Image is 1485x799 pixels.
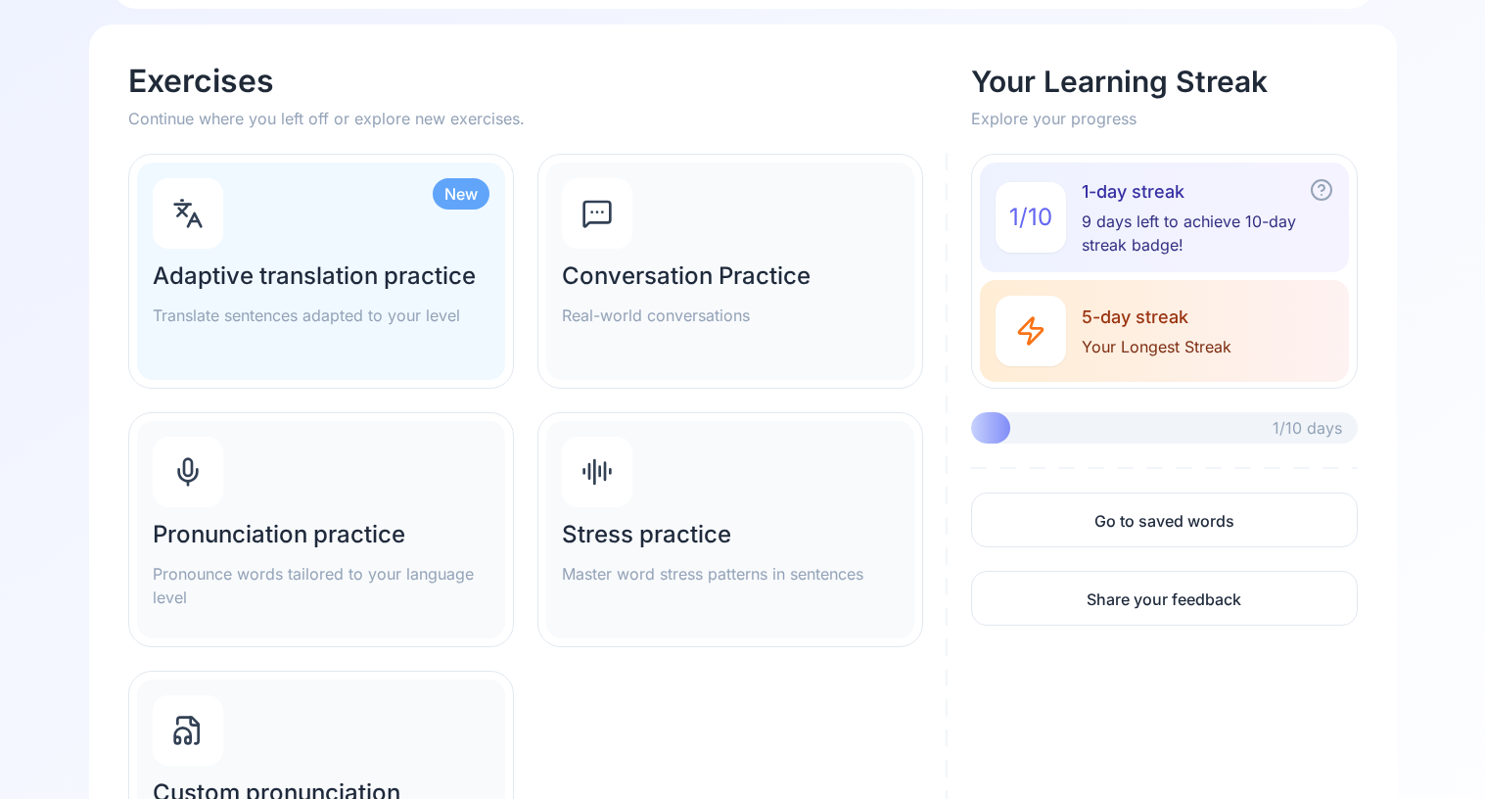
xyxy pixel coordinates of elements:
[433,178,489,210] div: New
[128,412,514,647] a: Pronunciation practicePronounce words tailored to your language level
[971,571,1357,626] a: Share your feedback
[537,412,923,647] a: Stress practiceMaster word stress patterns in sentences
[1009,202,1052,233] span: 1 / 10
[562,562,899,586] p: Master word stress patterns in sentences
[562,304,899,327] p: Real-world conversations
[1082,210,1332,257] span: 9 days left to achieve 10-day streak badge!
[153,304,489,327] p: Translate sentences adapted to your level
[1273,416,1342,440] span: 1/10 days
[153,562,489,609] p: Pronounce words tailored to your language level
[1082,335,1231,358] span: Your Longest Streak
[537,154,923,389] a: Conversation PracticeReal-world conversations
[971,64,1357,99] h2: Your Learning Streak
[128,107,949,130] p: Continue where you left off or explore new exercises.
[1082,178,1332,206] span: 1-day streak
[562,260,899,292] h2: Conversation Practice
[153,519,489,550] h2: Pronunciation practice
[971,493,1357,547] a: Go to saved words
[971,107,1357,130] p: Explore your progress
[1082,304,1231,331] span: 5-day streak
[153,260,489,292] h2: Adaptive translation practice
[128,64,949,99] h1: Exercises
[128,154,514,389] a: NewAdaptive translation practiceTranslate sentences adapted to your level
[562,519,899,550] h2: Stress practice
